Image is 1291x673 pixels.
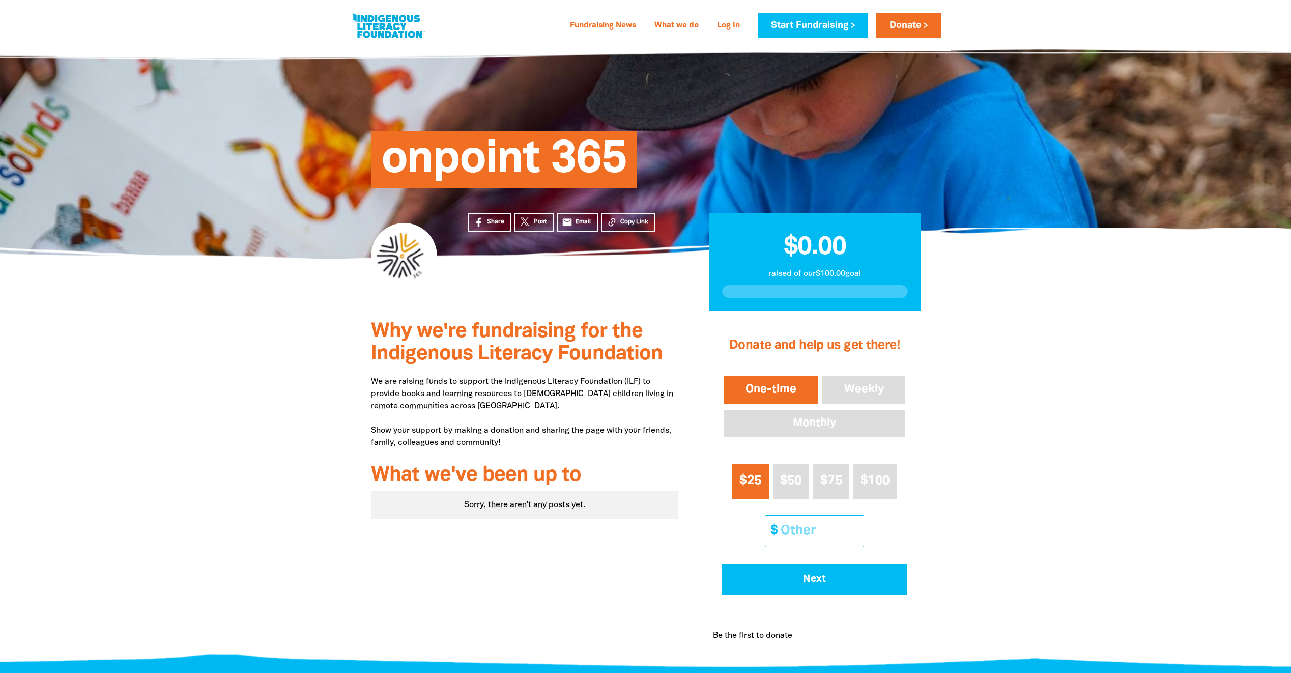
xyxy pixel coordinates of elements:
[576,217,591,227] span: Email
[557,213,598,232] a: emailEmail
[736,574,894,584] span: Next
[620,217,648,227] span: Copy Link
[722,564,907,595] button: Pay with Credit Card
[371,491,679,519] div: Paginated content
[381,139,626,188] span: onpoint 365
[722,325,907,366] h2: Donate and help us get there!
[371,491,679,519] div: Sorry, there aren't any posts yet.
[758,13,868,38] a: Start Fundraising
[722,268,908,280] p: raised of our $100.00 goal
[813,464,849,499] button: $75
[820,475,842,487] span: $75
[468,213,511,232] a: Share
[739,475,761,487] span: $25
[487,217,504,227] span: Share
[780,475,802,487] span: $50
[820,374,908,406] button: Weekly
[562,217,572,228] i: email
[713,630,792,642] p: Be the first to donate
[784,236,846,259] span: $0.00
[711,18,746,34] a: Log In
[371,322,663,363] span: Why we're fundraising for the Indigenous Literacy Foundation
[860,475,890,487] span: $100
[601,213,655,232] button: Copy Link
[648,18,705,34] a: What we do
[773,464,809,499] button: $50
[853,464,897,499] button: $100
[765,516,778,547] span: $
[564,18,642,34] a: Fundraising News
[732,464,768,499] button: $25
[773,516,864,547] input: Other
[534,217,547,227] span: Post
[514,213,554,232] a: Post
[722,408,907,439] button: Monthly
[722,374,820,406] button: One-time
[371,464,679,487] h3: What we've been up to
[371,376,679,449] p: We are raising funds to support the Indigenous Literacy Foundation (ILF) to provide books and lea...
[709,618,920,654] div: Donation stream
[876,13,940,38] a: Donate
